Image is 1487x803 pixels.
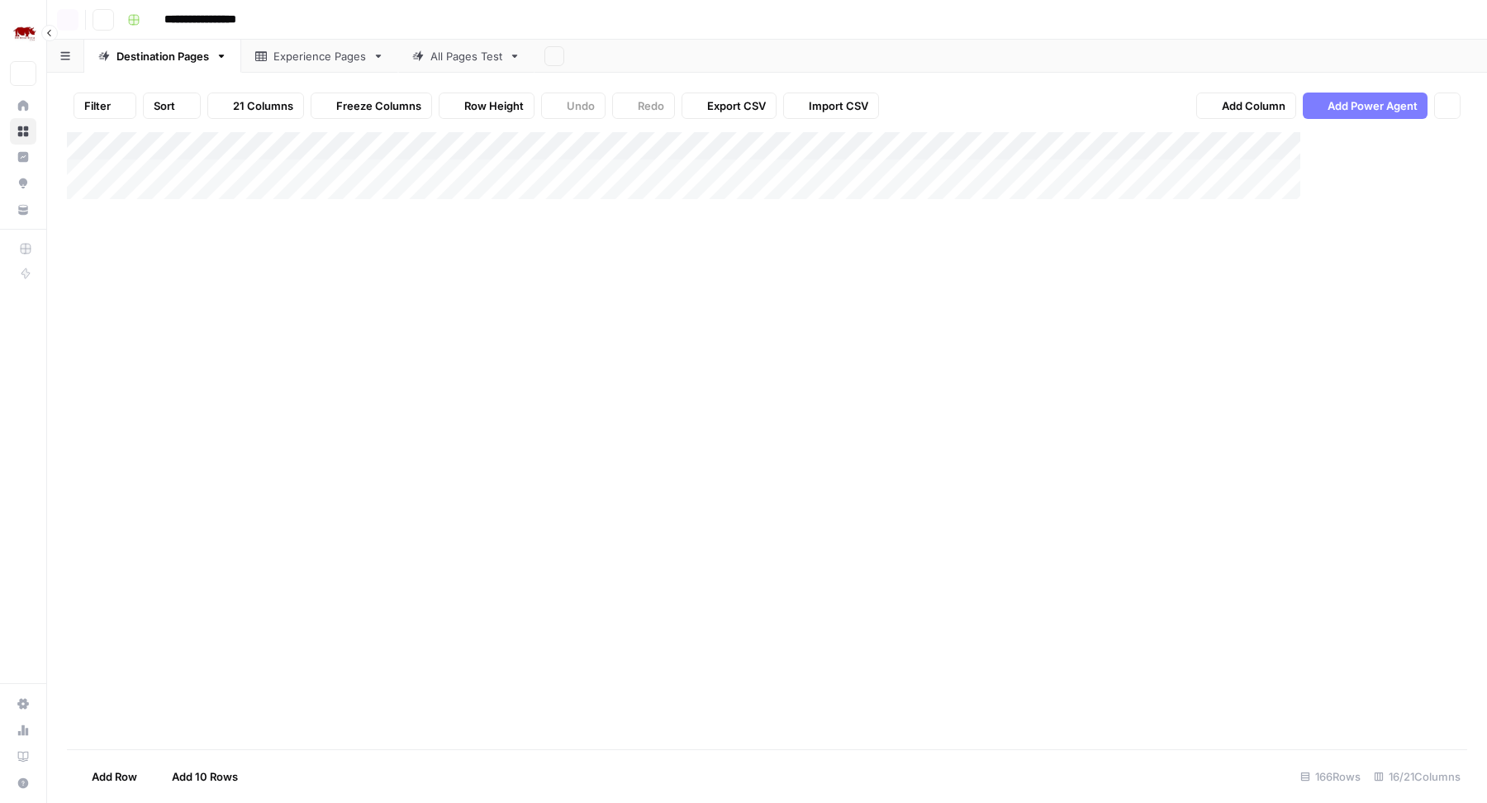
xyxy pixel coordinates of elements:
button: Add Power Agent [1303,93,1428,119]
span: 21 Columns [233,97,293,114]
button: Help + Support [10,770,36,796]
span: Export CSV [707,97,766,114]
button: Workspace: Rhino Africa [10,13,36,55]
button: Sort [143,93,201,119]
span: Undo [567,97,595,114]
a: Usage [10,717,36,744]
div: Experience Pages [273,48,366,64]
button: Add Row [67,763,147,790]
span: Add Row [92,768,137,785]
a: Insights [10,144,36,170]
span: Row Height [464,97,524,114]
span: Freeze Columns [336,97,421,114]
button: Add Column [1196,93,1296,119]
a: Settings [10,691,36,717]
a: Opportunities [10,170,36,197]
button: Add 10 Rows [147,763,248,790]
div: Destination Pages [116,48,209,64]
span: Filter [84,97,111,114]
button: Redo [612,93,675,119]
a: Learning Hub [10,744,36,770]
button: Freeze Columns [311,93,432,119]
span: Import CSV [809,97,868,114]
div: 16/21 Columns [1367,763,1467,790]
span: Add Column [1222,97,1285,114]
span: Sort [154,97,175,114]
div: All Pages Test [430,48,502,64]
span: Add Power Agent [1328,97,1418,114]
span: Redo [638,97,664,114]
a: Destination Pages [84,40,241,73]
button: Filter [74,93,136,119]
div: 166 Rows [1294,763,1367,790]
a: Experience Pages [241,40,398,73]
a: Your Data [10,197,36,223]
button: 21 Columns [207,93,304,119]
button: Row Height [439,93,534,119]
button: Undo [541,93,606,119]
img: Rhino Africa Logo [10,19,40,49]
button: Import CSV [783,93,879,119]
a: Browse [10,118,36,145]
button: Export CSV [682,93,777,119]
span: Add 10 Rows [172,768,238,785]
a: Home [10,93,36,119]
a: All Pages Test [398,40,534,73]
